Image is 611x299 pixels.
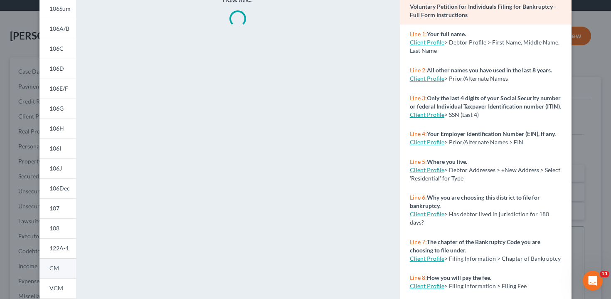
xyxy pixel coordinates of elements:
span: 122A-1 [49,245,69,252]
span: > SSN (Last 4) [444,111,479,118]
span: > Filing Information > Chapter of Bankruptcy [444,255,561,262]
a: 106G [39,99,76,119]
a: Client Profile [410,255,444,262]
span: 106E/F [49,85,68,92]
span: VCM [49,284,63,292]
a: 106C [39,39,76,59]
span: 107 [49,205,59,212]
strong: The chapter of the Bankruptcy Code you are choosing to file under. [410,238,540,254]
span: 11 [600,271,609,277]
span: > Debtor Profile > First Name, Middle Name, Last Name [410,39,559,54]
a: 106E/F [39,79,76,99]
a: Client Profile [410,210,444,217]
strong: How you will pay the fee. [427,274,491,281]
span: Line 1: [410,30,427,37]
a: Client Profile [410,39,444,46]
a: CM [39,258,76,278]
a: 107 [39,198,76,218]
strong: Voluntary Petition for Individuals Filing for Bankruptcy - Full Form Instructions [410,3,556,18]
strong: Your Employer Identification Number (EIN), if any. [427,130,556,137]
span: 106I [49,145,61,152]
span: 108 [49,225,59,232]
a: 106D [39,59,76,79]
a: Client Profile [410,166,444,173]
span: > Filing Information > Filing Fee [444,282,527,289]
span: Line 6: [410,194,427,201]
span: > Has debtor lived in jurisdiction for 180 days? [410,210,549,226]
span: > Debtor Addresses > +New Address > Select 'Residential' for Type [410,166,560,182]
a: Client Profile [410,111,444,118]
a: 106Dec [39,178,76,198]
a: 106I [39,138,76,158]
span: 106Dec [49,185,70,192]
span: 106J [49,165,62,172]
span: Line 7: [410,238,427,245]
span: 106A/B [49,25,69,32]
span: 106D [49,65,64,72]
span: Line 4: [410,130,427,137]
strong: Your full name. [427,30,466,37]
span: 106C [49,45,64,52]
strong: Why you are choosing this district to file for bankruptcy. [410,194,540,209]
span: Line 8: [410,274,427,281]
a: VCM [39,278,76,298]
span: Line 5: [410,158,427,165]
span: Line 3: [410,94,427,101]
a: 122A-1 [39,238,76,258]
span: 106H [49,125,64,132]
span: 106Sum [49,5,71,12]
a: Client Profile [410,75,444,82]
a: Client Profile [410,138,444,146]
span: Line 2: [410,67,427,74]
a: 106A/B [39,19,76,39]
a: 106H [39,119,76,138]
span: CM [49,264,59,272]
strong: Where you live. [427,158,467,165]
strong: Only the last 4 digits of your Social Security number or federal Individual Taxpayer Identificati... [410,94,561,110]
span: 106G [49,105,64,112]
a: 106J [39,158,76,178]
span: > Prior/Alternate Names > EIN [444,138,523,146]
a: 108 [39,218,76,238]
strong: All other names you have used in the last 8 years. [427,67,552,74]
a: Client Profile [410,282,444,289]
iframe: Intercom live chat [583,271,603,291]
span: > Prior/Alternate Names [444,75,508,82]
